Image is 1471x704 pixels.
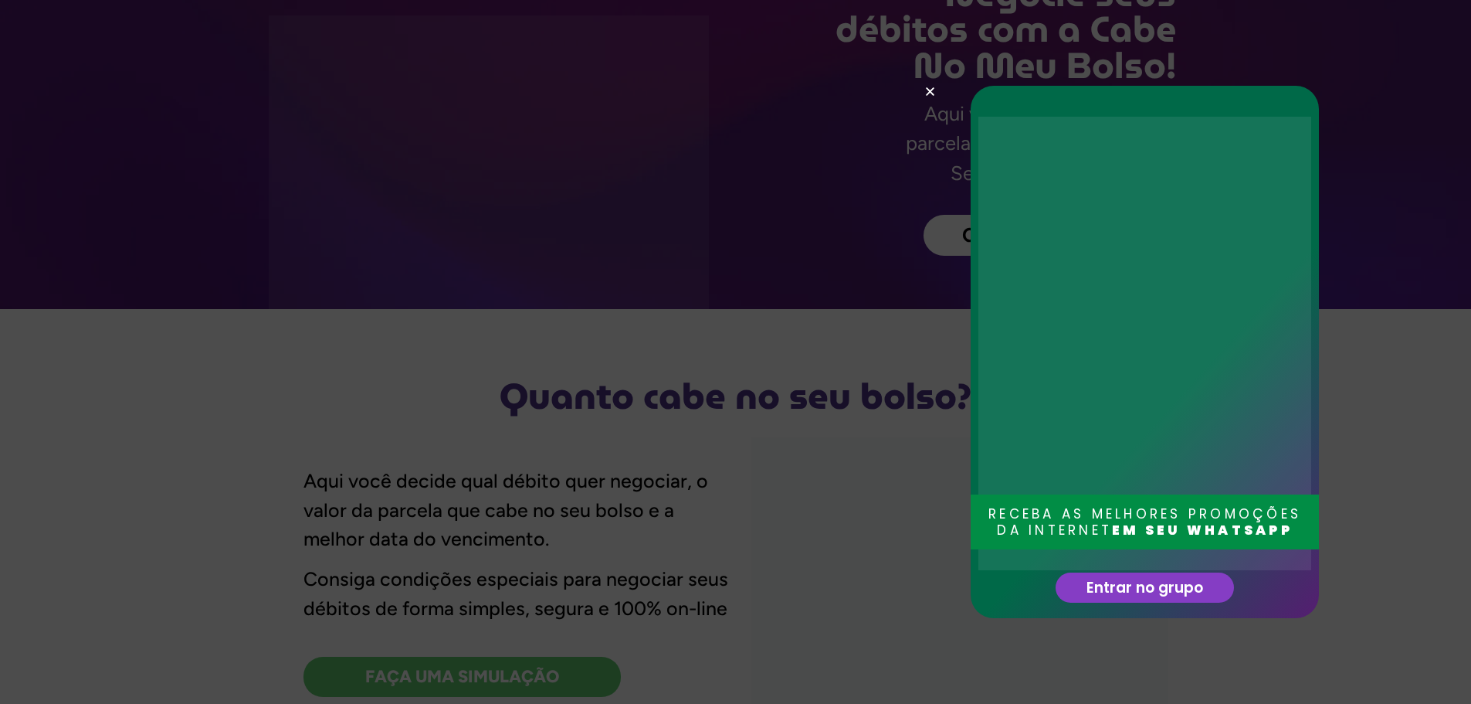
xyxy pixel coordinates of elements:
[1086,580,1203,595] span: Entrar no grupo
[978,117,1311,570] img: celular-oferta
[924,86,936,97] a: Close
[978,506,1312,538] h3: RECEBA AS MELHORES PROMOÇÕES DA INTERNET
[1056,573,1234,603] a: Entrar no grupo
[1112,521,1293,539] b: EM SEU WHATSAPP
